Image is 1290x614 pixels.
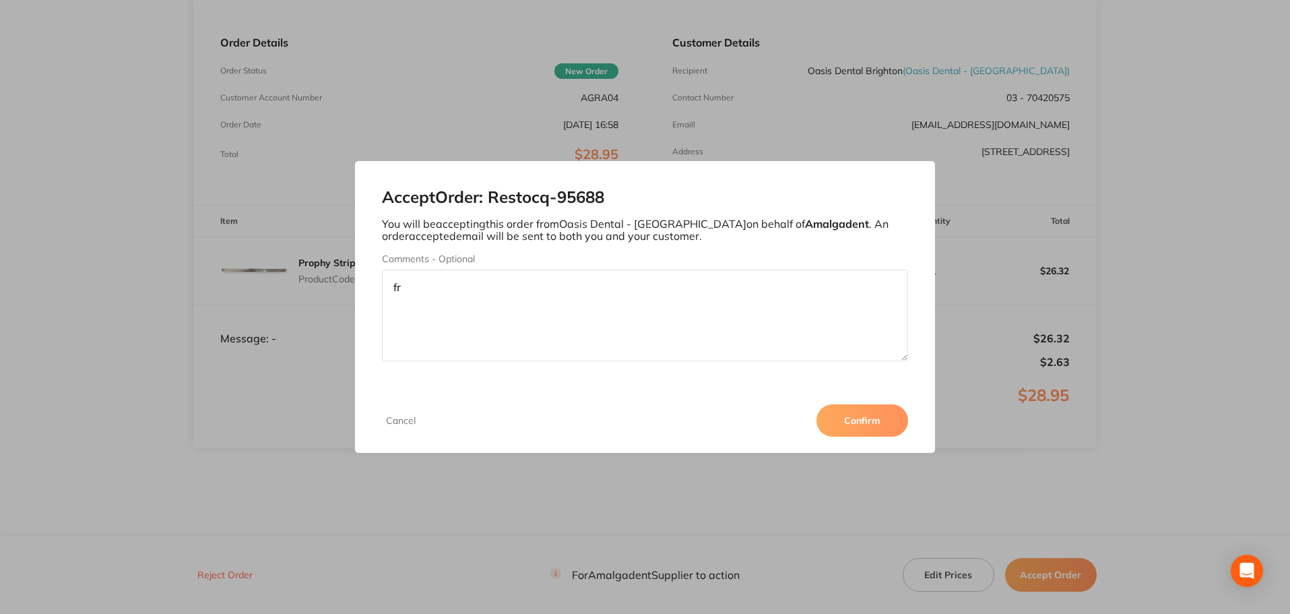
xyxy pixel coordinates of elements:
label: Comments - Optional [382,253,909,264]
div: Open Intercom Messenger [1231,555,1263,587]
button: Cancel [382,415,420,427]
p: You will be accepting this order from Oasis Dental - [GEOGRAPHIC_DATA] on behalf of . An order ac... [382,218,909,243]
textarea: fr [382,270,909,361]
button: Confirm [816,404,908,437]
h2: Accept Order: Restocq- 95688 [382,188,909,207]
b: Amalgadent [805,217,869,231]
